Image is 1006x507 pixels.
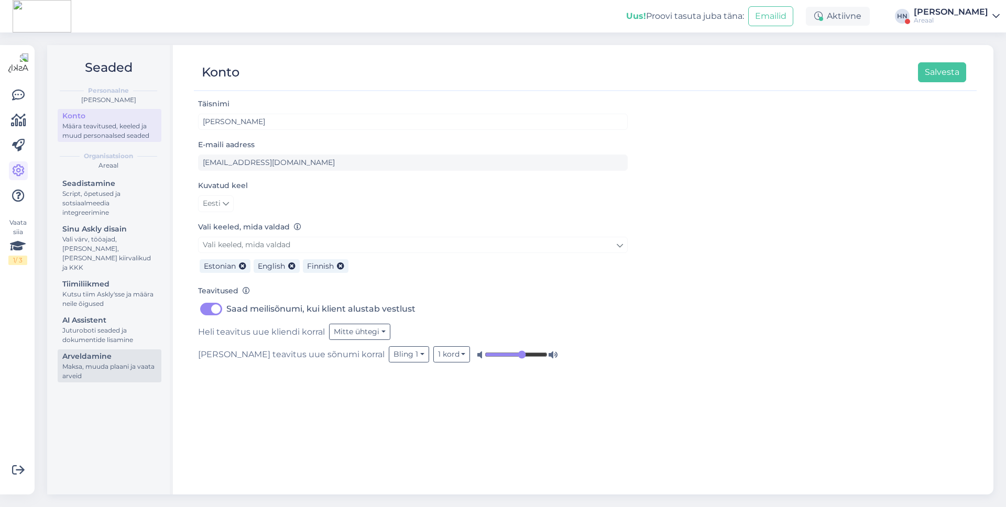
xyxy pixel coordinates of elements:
a: Sinu Askly disainVali värv, tööajad, [PERSON_NAME], [PERSON_NAME] kiirvalikud ja KKK [58,222,161,274]
a: SeadistamineScript, õpetused ja sotsiaalmeedia integreerimine [58,177,161,219]
div: Vali värv, tööajad, [PERSON_NAME], [PERSON_NAME] kiirvalikud ja KKK [62,235,157,272]
div: AI Assistent [62,315,157,326]
button: Mitte ühtegi [329,324,390,340]
div: Sinu Askly disain [62,224,157,235]
div: Arveldamine [62,351,157,362]
label: Vali keeled, mida valdad [198,222,301,233]
input: Sisesta nimi [198,114,628,130]
label: Saad meilisõnumi, kui klient alustab vestlust [226,301,415,317]
div: Seadistamine [62,178,157,189]
div: [PERSON_NAME] teavitus uue sõnumi korral [198,346,628,362]
label: Kuvatud keel [198,180,248,191]
span: Finnish [307,261,334,271]
label: Teavitused [198,285,250,296]
a: ArveldamineMaksa, muuda plaani ja vaata arveid [58,349,161,382]
div: HN [895,9,910,24]
button: Salvesta [918,62,966,82]
div: Tiimiliikmed [62,279,157,290]
div: Maksa, muuda plaani ja vaata arveid [62,362,157,381]
button: Bling 1 [389,346,429,362]
div: Juturoboti seaded ja dokumentide lisamine [62,326,157,345]
span: English [258,261,285,271]
button: 1 kord [433,346,471,362]
div: Script, õpetused ja sotsiaalmeedia integreerimine [62,189,157,217]
div: Areaal [56,161,161,170]
div: Konto [202,62,239,82]
div: Areaal [914,16,988,25]
div: [PERSON_NAME] [914,8,988,16]
a: Vali keeled, mida valdad [198,237,628,253]
b: Personaalne [88,86,129,95]
div: Vaata siia [8,218,27,265]
a: AI AssistentJuturoboti seaded ja dokumentide lisamine [58,313,161,346]
div: Kutsu tiim Askly'sse ja määra neile õigused [62,290,157,308]
h2: Seaded [56,58,161,78]
div: Heli teavitus uue kliendi korral [198,324,628,340]
div: Proovi tasuta juba täna: [626,10,744,23]
div: 1 / 3 [8,256,27,265]
label: Täisnimi [198,98,229,109]
a: KontoMäära teavitused, keeled ja muud personaalsed seaded [58,109,161,142]
a: Eesti [198,195,234,212]
span: Eesti [203,198,221,210]
div: Aktiivne [806,7,870,26]
b: Organisatsioon [84,151,133,161]
label: E-maili aadress [198,139,255,150]
a: TiimiliikmedKutsu tiim Askly'sse ja määra neile õigused [58,277,161,310]
input: Sisesta e-maili aadress [198,155,628,171]
b: Uus! [626,11,646,21]
button: Emailid [748,6,793,26]
img: Askly Logo [8,53,28,73]
div: Määra teavitused, keeled ja muud personaalsed seaded [62,122,157,140]
a: [PERSON_NAME]Areaal [914,8,1000,25]
span: Vali keeled, mida valdad [203,240,290,249]
span: Estonian [204,261,236,271]
div: Konto [62,111,157,122]
div: [PERSON_NAME] [56,95,161,105]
